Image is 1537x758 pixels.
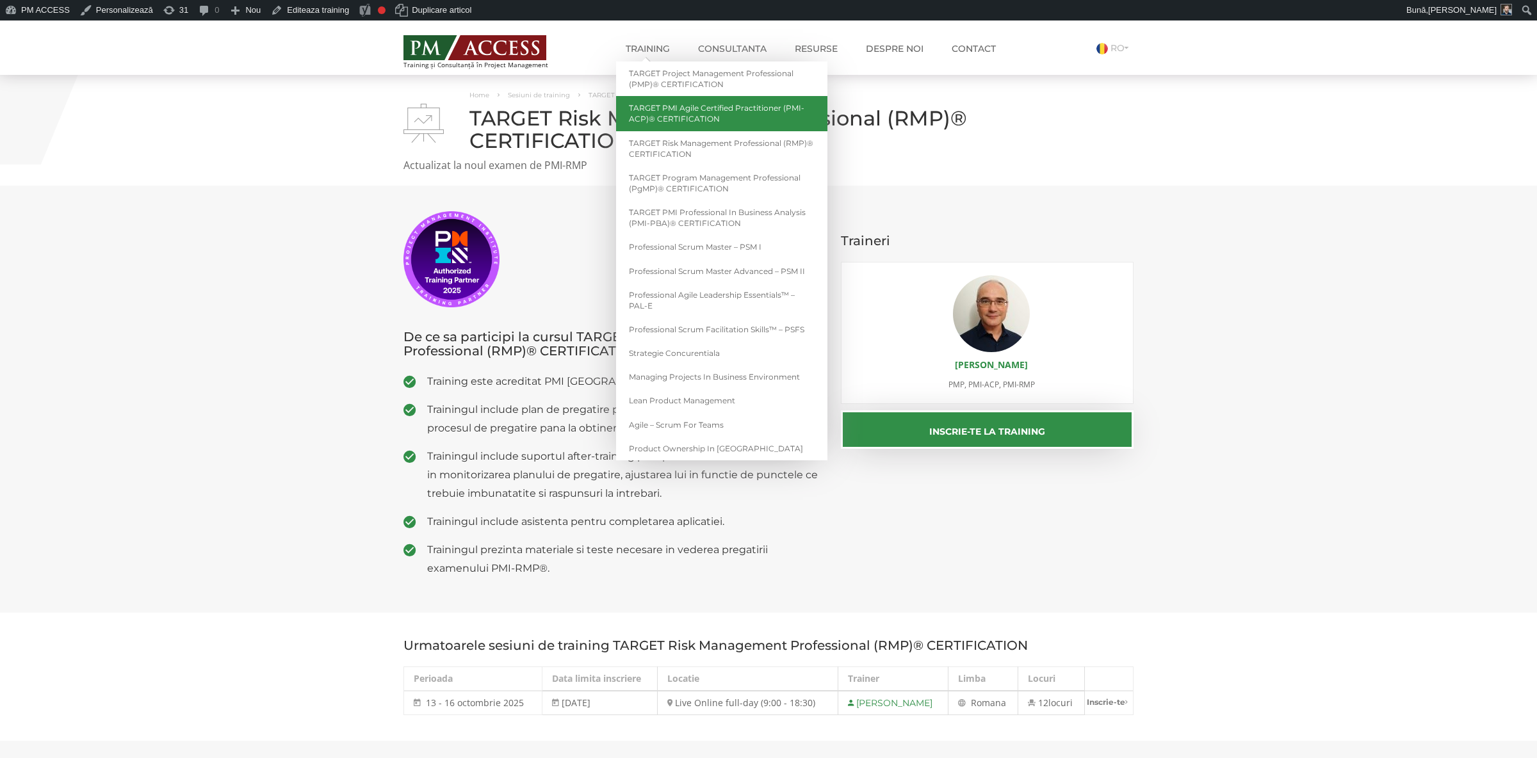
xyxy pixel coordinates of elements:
[403,158,1134,173] p: Actualizat la noul examen de PMI-RMP
[948,667,1018,691] th: Limba
[427,540,822,577] span: Trainingul prezinta materiale si teste necesare in vederea pregatirii examenului PMI-RMP®.
[427,400,822,437] span: Trainingul include plan de pregatire personalizat after-training si asistenta in procesul de preg...
[469,91,489,99] a: Home
[856,36,933,61] a: Despre noi
[589,91,796,99] span: TARGET Risk Management Professional (RMP)® CERTIFICATION
[616,341,827,365] a: Strategie Concurentiala
[427,512,822,531] span: Trainingul include asistenta pentru completarea aplicatiei.
[838,667,948,691] th: Trainer
[616,318,827,341] a: Professional Scrum Facilitation Skills™ – PSFS
[404,667,542,691] th: Perioada
[403,31,572,69] a: Training și Consultanță în Project Management
[508,91,570,99] a: Sesiuni de training
[1085,691,1133,713] a: Inscrie-te
[616,389,827,412] a: Lean Product Management
[403,330,822,358] h3: De ce sa participi la cursul TARGET Risk Management Professional (RMP)® CERTIFICATION
[403,638,1134,652] h3: Urmatoarele sesiuni de training TARGET Risk Management Professional (RMP)® CERTIFICATION
[616,36,679,61] a: Training
[948,379,1035,390] span: PMP, PMI-ACP, PMI-RMP
[427,372,822,391] span: Training este acreditat PMI [GEOGRAPHIC_DATA]
[1018,667,1085,691] th: Locuri
[403,35,546,60] img: PM ACCESS - Echipa traineri si consultanti certificati PMP: Narciss Popescu, Mihai Olaru, Monica ...
[841,234,1134,248] h3: Traineri
[616,166,827,200] a: TARGET Program Management Professional (PgMP)® CERTIFICATION
[403,61,572,69] span: Training și Consultanță în Project Management
[1096,42,1134,54] a: RO
[1018,691,1085,715] td: 12
[616,259,827,283] a: Professional Scrum Master Advanced – PSM II
[982,697,1006,709] span: mana
[841,410,1134,449] button: Inscrie-te la training
[378,6,386,14] div: Nu ai stabilit fraza cheie
[1096,43,1108,54] img: Romana
[838,691,948,715] td: [PERSON_NAME]
[616,365,827,389] a: Managing Projects in Business Environment
[658,691,838,715] td: Live Online full-day (9:00 - 18:30)
[785,36,847,61] a: Resurse
[542,691,658,715] td: [DATE]
[616,235,827,259] a: Professional Scrum Master – PSM I
[616,437,827,460] a: Product Ownership in [GEOGRAPHIC_DATA]
[955,359,1028,371] a: [PERSON_NAME]
[616,96,827,131] a: TARGET PMI Agile Certified Practitioner (PMI-ACP)® CERTIFICATION
[616,131,827,166] a: TARGET Risk Management Professional (RMP)® CERTIFICATION
[542,667,658,691] th: Data limita inscriere
[426,697,524,709] span: 13 - 16 octombrie 2025
[616,283,827,318] a: Professional Agile Leadership Essentials™ – PAL-E
[616,200,827,235] a: TARGET PMI Professional in Business Analysis (PMI-PBA)® CERTIFICATION
[942,36,1005,61] a: Contact
[658,667,838,691] th: Locatie
[971,697,982,709] span: Ro
[616,61,827,96] a: TARGET Project Management Professional (PMP)® CERTIFICATION
[427,447,822,503] span: Trainingul include suportul after-training pe o perioada de 6 luni care consta in monitorizarea p...
[1428,5,1497,15] span: [PERSON_NAME]
[688,36,776,61] a: Consultanta
[1048,697,1073,709] span: locuri
[403,104,444,143] img: TARGET Risk Management Professional (RMP)® CERTIFICATION
[616,413,827,437] a: Agile – Scrum for Teams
